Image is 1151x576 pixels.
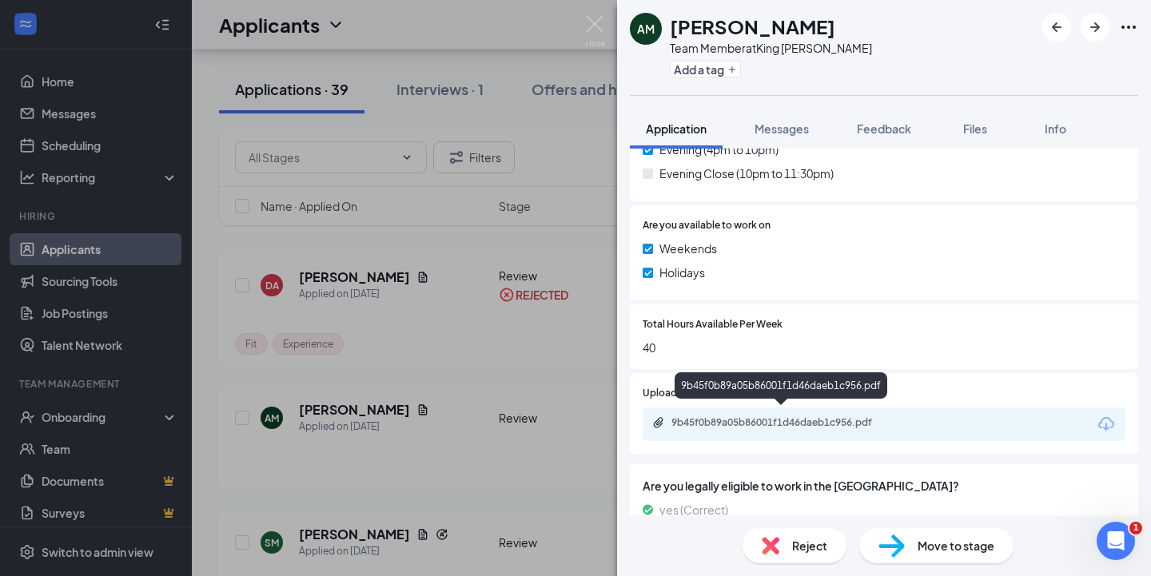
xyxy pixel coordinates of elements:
[1085,18,1105,37] svg: ArrowRight
[671,416,895,429] div: 9b45f0b89a05b86001f1d46daeb1c956.pdf
[1097,415,1116,434] svg: Download
[1119,18,1138,37] svg: Ellipses
[659,165,834,182] span: Evening Close (10pm to 11:30pm)
[643,477,1125,495] span: Are you legally eligible to work in the [GEOGRAPHIC_DATA]?
[643,317,783,332] span: Total Hours Available Per Week
[670,40,872,56] div: Team Member at King [PERSON_NAME]
[675,372,887,399] div: 9b45f0b89a05b86001f1d46daeb1c956.pdf
[1047,18,1066,37] svg: ArrowLeftNew
[659,264,705,281] span: Holidays
[963,121,987,136] span: Files
[1081,13,1109,42] button: ArrowRight
[643,386,715,401] span: Upload Resume
[659,141,779,158] span: Evening (4pm to 10pm)
[1042,13,1071,42] button: ArrowLeftNew
[643,339,1125,356] span: 40
[652,416,911,431] a: Paperclip9b45f0b89a05b86001f1d46daeb1c956.pdf
[1097,522,1135,560] iframe: Intercom live chat
[1129,522,1142,534] span: 1
[670,13,835,40] h1: [PERSON_NAME]
[670,61,741,77] button: PlusAdd a tag
[652,416,665,429] svg: Paperclip
[755,121,809,136] span: Messages
[792,537,827,554] span: Reject
[637,21,655,37] div: AM
[659,501,728,518] span: yes (Correct)
[643,218,771,233] span: Are you available to work on
[1045,121,1066,136] span: Info
[727,65,737,74] svg: Plus
[646,121,707,136] span: Application
[918,537,994,554] span: Move to stage
[857,121,911,136] span: Feedback
[659,240,717,257] span: Weekends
